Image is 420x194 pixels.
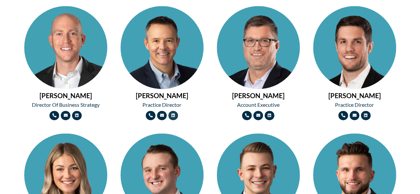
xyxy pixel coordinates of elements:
[121,92,204,99] h2: [PERSON_NAME]
[217,92,300,99] h2: [PERSON_NAME]
[121,102,204,107] h2: Practice Director
[24,92,107,99] h2: [PERSON_NAME]
[313,102,396,107] h2: Practice Director
[24,102,107,107] h2: Director of Business Strategy
[217,102,300,107] h2: Account Executive
[313,92,396,99] h2: [PERSON_NAME]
